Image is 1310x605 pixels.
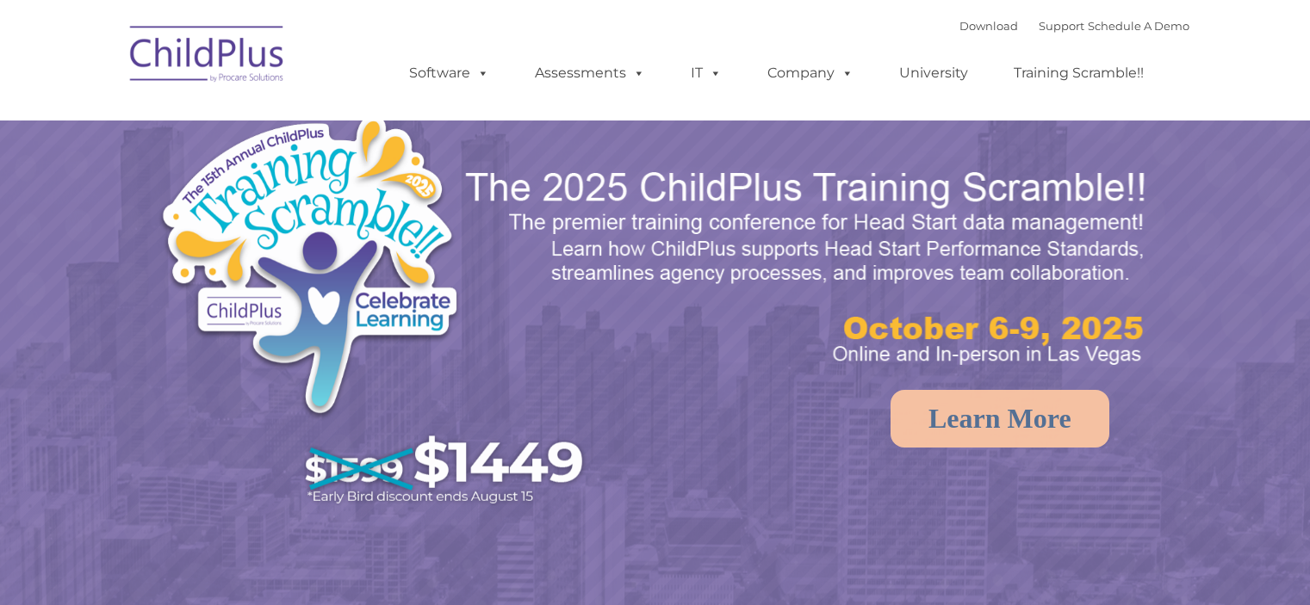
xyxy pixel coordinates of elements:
[996,56,1161,90] a: Training Scramble!!
[959,19,1018,33] a: Download
[674,56,739,90] a: IT
[518,56,662,90] a: Assessments
[1088,19,1189,33] a: Schedule A Demo
[882,56,985,90] a: University
[121,14,294,100] img: ChildPlus by Procare Solutions
[750,56,871,90] a: Company
[959,19,1189,33] font: |
[392,56,506,90] a: Software
[891,390,1109,448] a: Learn More
[1039,19,1084,33] a: Support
